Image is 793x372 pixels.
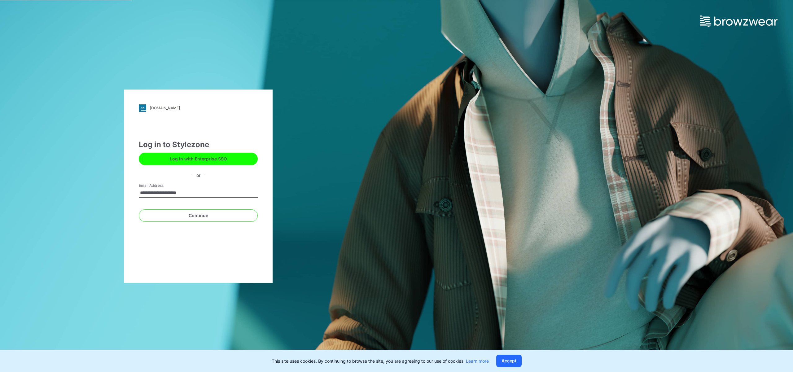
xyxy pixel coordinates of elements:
[272,358,489,364] p: This site uses cookies. By continuing to browse the site, you are agreeing to our use of cookies.
[150,106,180,110] div: [DOMAIN_NAME]
[191,172,205,178] div: or
[700,15,778,27] img: browzwear-logo.73288ffb.svg
[139,139,258,150] div: Log in to Stylezone
[466,358,489,364] a: Learn more
[139,104,146,112] img: svg+xml;base64,PHN2ZyB3aWR0aD0iMjgiIGhlaWdodD0iMjgiIHZpZXdCb3g9IjAgMCAyOCAyOCIgZmlsbD0ibm9uZSIgeG...
[139,104,258,112] a: [DOMAIN_NAME]
[139,183,182,188] label: Email Address
[139,153,258,165] button: Log in with Enterprise SSO
[496,355,522,367] button: Accept
[139,209,258,222] button: Continue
